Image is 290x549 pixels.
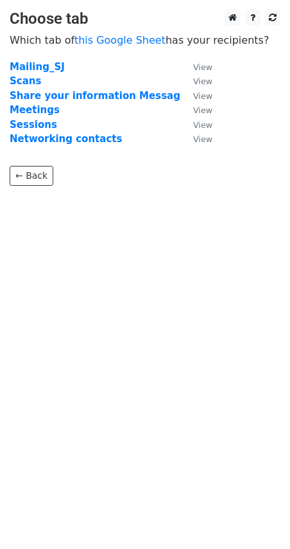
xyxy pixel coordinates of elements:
a: View [180,133,212,145]
a: Networking contacts [10,133,122,145]
small: View [193,76,212,86]
a: Mailing_SJ [10,61,65,73]
small: View [193,105,212,115]
small: View [193,120,212,130]
small: View [193,62,212,72]
a: Scans [10,75,41,87]
h3: Choose tab [10,10,280,28]
a: this Google Sheet [74,34,166,46]
a: View [180,119,212,130]
a: View [180,75,212,87]
a: Sessions [10,119,57,130]
a: ← Back [10,166,53,186]
a: View [180,104,212,116]
a: View [180,90,212,102]
small: View [193,134,212,144]
small: View [193,91,212,101]
a: View [180,61,212,73]
p: Which tab of has your recipients? [10,33,280,47]
a: Meetings [10,104,60,116]
a: Share your information Messag [10,90,180,102]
